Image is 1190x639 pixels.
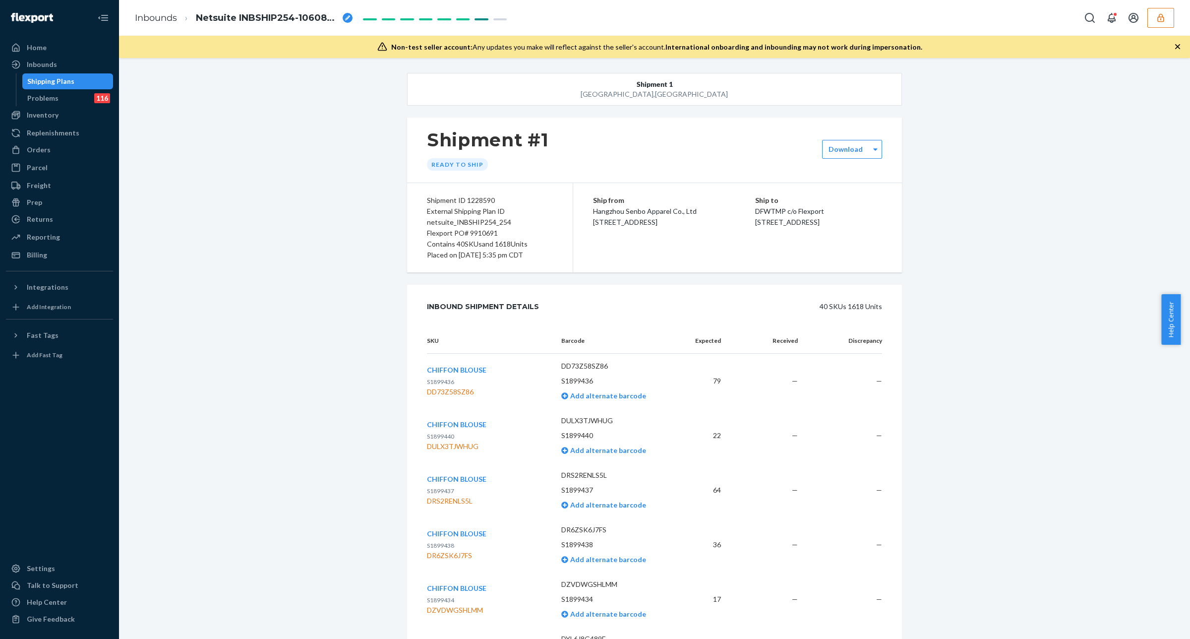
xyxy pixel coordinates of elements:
[6,211,113,227] a: Returns
[27,181,51,191] div: Freight
[6,347,113,363] a: Add Fast Tag
[561,446,646,454] a: Add alternate barcode
[427,596,454,604] span: S1899434
[27,110,59,120] div: Inventory
[568,610,646,618] span: Add alternate barcode
[6,125,113,141] a: Replenishments
[665,43,922,51] span: International onboarding and inbounding may not work during impersonation.
[427,442,486,451] div: DULX3TJWHUG
[6,229,113,245] a: Reporting
[561,376,672,386] p: S1899436
[27,214,53,224] div: Returns
[427,487,454,495] span: S1899437
[1102,8,1122,28] button: Open notifications
[568,446,646,454] span: Add alternate barcode
[637,79,673,89] span: Shipment 1
[561,525,672,535] p: DR6ZSK6J7FS
[427,387,486,397] div: DD73Z58SZ86
[27,163,48,173] div: Parcel
[135,12,177,23] a: Inbounds
[6,107,113,123] a: Inventory
[22,90,114,106] a: Problems116
[427,433,454,440] span: S1899440
[427,420,486,430] button: CHIFFON BLOUSE
[427,366,486,374] span: CHIFFON BLOUSE
[755,218,820,226] span: [STREET_ADDRESS]
[593,195,755,206] p: Ship from
[427,529,486,538] span: CHIFFON BLOUSE
[561,470,672,480] p: DRS2RENLS5L
[792,540,798,549] span: —
[6,178,113,193] a: Freight
[561,501,646,509] a: Add alternate barcode
[391,42,922,52] div: Any updates you make will reflect against the seller's account.
[561,579,672,589] p: DZVDWGSHLMM
[27,197,42,207] div: Prep
[427,206,553,228] div: External Shipping Plan ID netsuite_INBSHIP254_254
[6,247,113,263] a: Billing
[427,250,553,260] div: Placed on [DATE] 5:35 pm CDT
[427,297,539,317] div: Inbound Shipment Details
[876,377,882,385] span: —
[6,594,113,610] a: Help Center
[427,328,553,354] th: SKU
[876,431,882,440] span: —
[561,555,646,564] a: Add alternate barcode
[561,297,882,317] div: 40 SKUs 1618 Units
[27,43,47,53] div: Home
[27,580,78,590] div: Talk to Support
[427,365,486,375] button: CHIFFON BLOUSE
[427,529,486,539] button: CHIFFON BLOUSE
[457,89,852,99] div: [GEOGRAPHIC_DATA] , [GEOGRAPHIC_DATA]
[679,328,729,354] th: Expected
[593,207,697,226] span: Hangzhou Senbo Apparel Co., Ltd [STREET_ADDRESS]
[792,595,798,603] span: —
[427,239,553,250] div: Contains 40 SKUs and 1618 Units
[27,351,62,359] div: Add Fast Tag
[561,540,672,550] p: S1899438
[27,145,51,155] div: Orders
[553,328,680,354] th: Barcode
[6,142,113,158] a: Orders
[755,195,883,206] p: Ship to
[427,542,454,549] span: S1899438
[6,160,113,176] a: Parcel
[1080,8,1100,28] button: Open Search Box
[561,361,672,371] p: DD73Z58SZ86
[27,597,67,607] div: Help Center
[561,485,672,495] p: S1899437
[94,93,110,103] div: 116
[568,501,646,509] span: Add alternate barcode
[792,377,798,385] span: —
[127,3,360,33] ol: breadcrumbs
[1161,294,1181,345] span: Help Center
[427,551,486,561] div: DR6ZSK6J7FS
[391,43,473,51] span: Non-test seller account:
[6,577,113,593] a: Talk to Support
[876,540,882,549] span: —
[561,610,646,618] a: Add alternate barcode
[792,486,798,494] span: —
[427,378,454,385] span: S1899436
[427,195,553,206] div: Shipment ID 1228590
[6,611,113,627] button: Give Feedback
[876,595,882,603] span: —
[679,572,729,627] td: 17
[27,250,47,260] div: Billing
[6,561,113,576] a: Settings
[27,93,59,103] div: Problems
[27,282,68,292] div: Integrations
[561,391,646,400] a: Add alternate barcode
[27,232,60,242] div: Reporting
[1124,8,1143,28] button: Open account menu
[27,60,57,69] div: Inbounds
[427,129,549,150] h1: Shipment #1
[6,40,113,56] a: Home
[427,583,486,593] button: CHIFFON BLOUSE
[6,194,113,210] a: Prep
[22,73,114,89] a: Shipping Plans
[407,73,902,106] button: Shipment 1[GEOGRAPHIC_DATA],[GEOGRAPHIC_DATA]
[27,614,75,624] div: Give Feedback
[806,328,882,354] th: Discrepancy
[6,327,113,343] button: Fast Tags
